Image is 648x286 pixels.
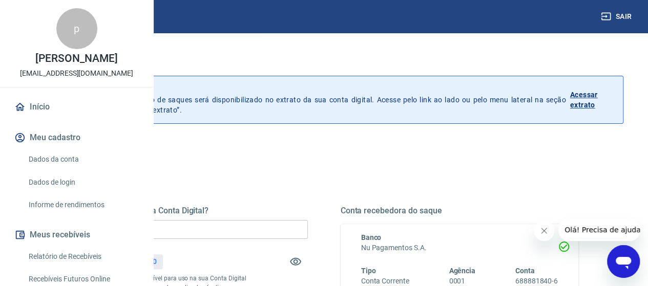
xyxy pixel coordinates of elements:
a: Dados de login [25,172,141,193]
p: [EMAIL_ADDRESS][DOMAIN_NAME] [20,68,133,79]
h5: Conta recebedora do saque [341,206,579,216]
button: Meu cadastro [12,126,141,149]
a: Acessar extrato [570,84,615,115]
iframe: Fechar mensagem [534,221,554,241]
h3: Saque [25,53,623,68]
p: Acessar extrato [570,90,615,110]
p: Histórico de saques [55,84,566,95]
span: Olá! Precisa de ajuda? [6,7,86,15]
iframe: Botão para abrir a janela de mensagens [607,245,640,278]
span: Banco [361,233,382,241]
p: R$ 614,30 [124,256,157,267]
a: Informe de rendimentos [25,194,141,215]
a: Relatório de Recebíveis [25,246,141,267]
button: Meus recebíveis [12,224,141,246]
a: Início [12,96,141,118]
iframe: Mensagem da empresa [558,218,640,241]
a: Dados da conta [25,149,141,170]
div: p [56,8,97,49]
h6: Nu Pagamentos S.A. [361,243,558,253]
p: [PERSON_NAME] [35,53,117,64]
span: Agência [449,267,475,275]
span: Conta [515,267,535,275]
button: Sair [599,7,636,26]
span: Tipo [361,267,376,275]
h5: Quanto deseja sacar da Conta Digital? [70,206,308,216]
p: A partir de agora, o histórico de saques será disponibilizado no extrato da sua conta digital. Ac... [55,84,566,115]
